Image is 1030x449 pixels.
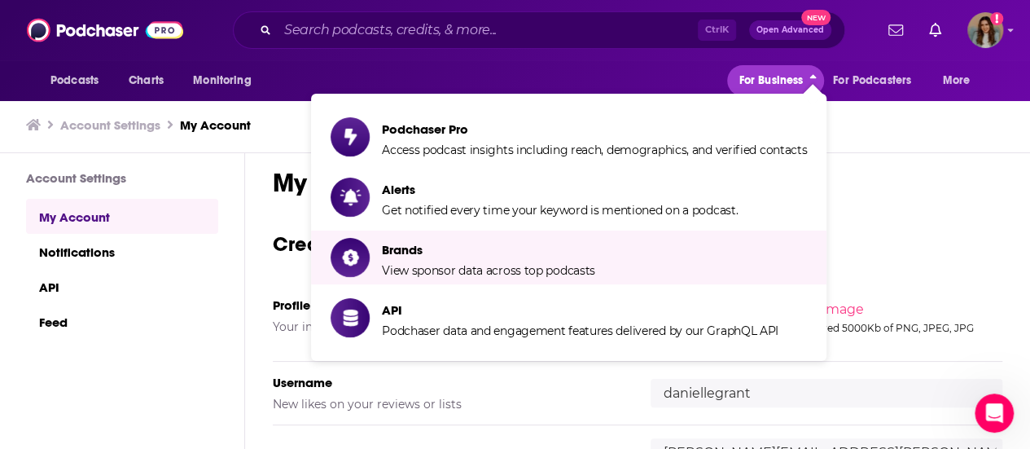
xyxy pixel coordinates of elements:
span: Monitoring [193,69,251,92]
h3: Credentials [273,231,1002,257]
a: Notifications [26,234,218,269]
span: For Business [739,69,803,92]
h3: Account Settings [26,170,218,186]
button: Show profile menu [967,12,1003,48]
div: Search podcasts, credits, & more... [233,11,845,49]
span: View sponsor data across top podcasts [382,263,595,278]
svg: Email not verified [990,12,1003,25]
span: Podchaser Pro [382,121,807,137]
span: More [943,69,971,92]
img: User Profile [967,12,1003,48]
h5: New likes on your reviews or lists [273,397,625,412]
span: Logged in as daniellegrant [967,12,1003,48]
img: Podchaser - Follow, Share and Rate Podcasts [27,15,183,46]
span: Ctrl K [698,20,736,41]
a: Charts [118,65,173,96]
a: My Account [180,117,251,133]
span: Podcasts [50,69,99,92]
span: Get notified every time your keyword is mentioned on a podcast. [382,203,738,218]
span: Brands [382,242,595,258]
a: Show notifications dropdown [923,16,948,44]
button: open menu [931,65,991,96]
div: Maximum size allowed 5000Kb of PNG, JPEG, JPG [729,322,999,334]
span: New [801,10,831,25]
a: My Account [26,199,218,234]
span: For Podcasters [833,69,911,92]
span: Access podcast insights including reach, demographics, and verified contacts [382,143,807,157]
button: open menu [822,65,935,96]
button: close menu [727,65,823,96]
a: Show notifications dropdown [882,16,909,44]
a: Feed [26,304,218,339]
h1: My Account [273,167,1002,199]
span: Alerts [382,182,738,197]
button: Open AdvancedNew [749,20,831,40]
button: open menu [39,65,120,96]
a: API [26,269,218,304]
span: Podchaser data and engagement features delivered by our GraphQL API [382,324,778,338]
a: Account Settings [60,117,160,133]
input: username [651,379,1002,407]
input: Search podcasts, credits, & more... [278,17,698,43]
span: API [382,302,778,318]
span: Open Advanced [756,26,824,34]
button: open menu [182,65,272,96]
h5: Your image shown throughout Podchaser. [273,319,625,334]
span: Charts [129,69,164,92]
h5: Profile Picture [273,297,625,313]
iframe: Intercom live chat [975,394,1014,433]
h5: Username [273,375,625,390]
